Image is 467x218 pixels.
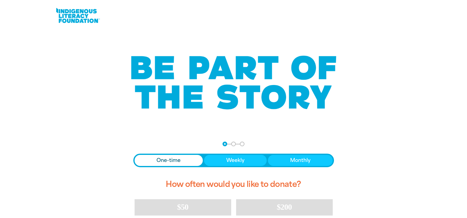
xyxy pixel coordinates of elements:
[226,157,244,164] span: Weekly
[240,142,244,146] button: Navigate to step 3 of 3 to enter your payment details
[126,43,342,122] img: Be part of the story
[290,157,311,164] span: Monthly
[277,203,292,212] span: $200
[231,142,236,146] button: Navigate to step 2 of 3 to enter your details
[236,199,333,215] button: $200
[268,155,333,166] button: Monthly
[133,154,334,167] div: Donation frequency
[177,203,188,212] span: $50
[133,175,334,194] h2: How often would you like to donate?
[156,157,181,164] span: One-time
[135,199,231,215] button: $50
[204,155,267,166] button: Weekly
[223,142,227,146] button: Navigate to step 1 of 3 to enter your donation amount
[135,155,203,166] button: One-time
